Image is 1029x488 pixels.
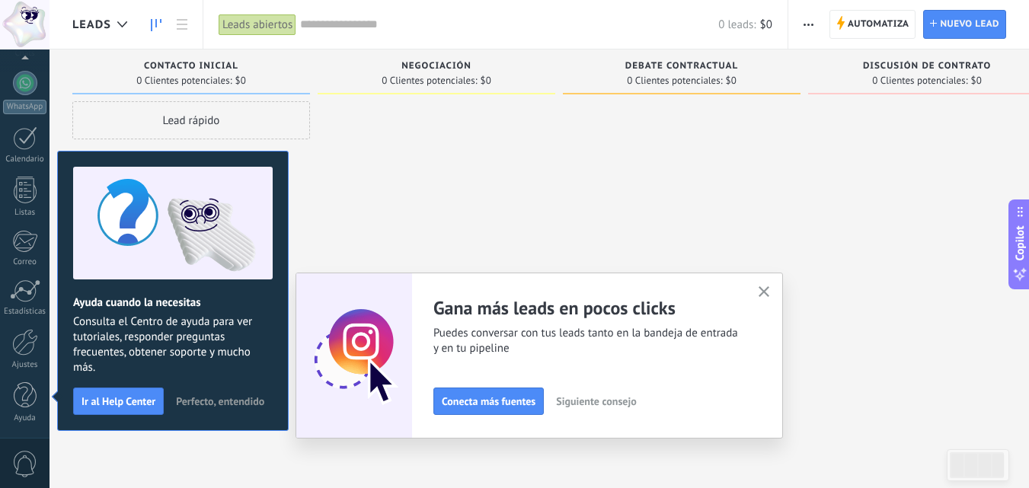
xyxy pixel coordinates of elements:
span: Perfecto, entendido [176,396,264,407]
span: Discusión de contrato [863,61,991,72]
div: Ayuda [3,413,47,423]
span: Nuevo lead [940,11,999,38]
div: Calendario [3,155,47,164]
span: Debate contractual [625,61,738,72]
button: Conecta más fuentes [433,388,544,415]
span: 0 Clientes potenciales: [872,76,967,85]
span: Ir al Help Center [81,396,155,407]
a: Nuevo lead [923,10,1006,39]
div: Contacto inicial [80,61,302,74]
span: $0 [726,76,737,85]
span: Automatiza [848,11,909,38]
span: Copilot [1012,225,1027,260]
div: Lead rápido [72,101,310,139]
span: $0 [971,76,982,85]
span: Leads [72,18,111,32]
span: $0 [760,18,772,32]
h2: Gana más leads en pocos clicks [433,296,740,320]
span: Contacto inicial [144,61,238,72]
span: 0 Clientes potenciales: [627,76,722,85]
div: Leads abiertos [219,14,296,36]
span: Negociación [401,61,471,72]
div: Estadísticas [3,307,47,317]
a: Lista [169,10,195,40]
a: Automatiza [829,10,916,39]
div: WhatsApp [3,100,46,114]
a: Leads [143,10,169,40]
button: Más [797,10,820,39]
span: Conecta más fuentes [442,396,535,407]
h2: Ayuda cuando la necesitas [73,295,273,310]
span: Puedes conversar con tus leads tanto en la bandeja de entrada y en tu pipeline [433,326,740,356]
div: Ajustes [3,360,47,370]
div: Negociación [325,61,548,74]
span: $0 [235,76,246,85]
span: 0 leads: [718,18,756,32]
button: Ir al Help Center [73,388,164,415]
button: Perfecto, entendido [169,390,271,413]
button: Siguiente consejo [549,390,643,413]
span: 0 Clientes potenciales: [382,76,477,85]
span: Siguiente consejo [556,396,636,407]
div: Correo [3,257,47,267]
span: $0 [481,76,491,85]
div: Listas [3,208,47,218]
div: Debate contractual [570,61,793,74]
span: 0 Clientes potenciales: [136,76,232,85]
span: Consulta el Centro de ayuda para ver tutoriales, responder preguntas frecuentes, obtener soporte ... [73,314,273,375]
